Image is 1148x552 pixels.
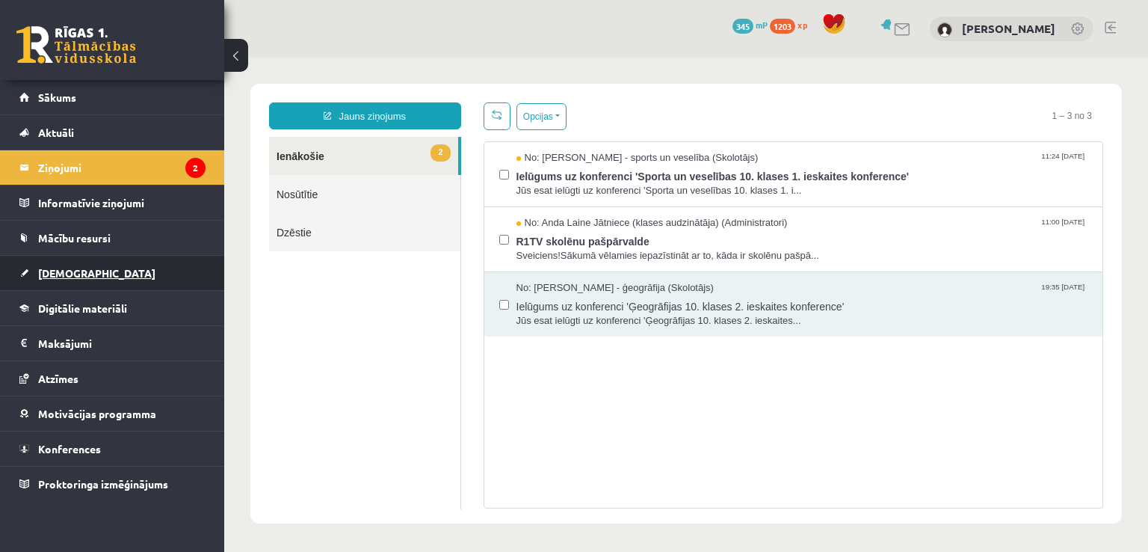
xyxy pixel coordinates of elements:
span: 11:00 [DATE] [814,159,863,170]
a: Rīgas 1. Tālmācības vidusskola [16,26,136,64]
a: [DEMOGRAPHIC_DATA] [19,256,206,290]
span: Konferences [38,442,101,456]
a: Sākums [19,80,206,114]
span: 11:24 [DATE] [814,93,863,105]
a: Motivācijas programma [19,396,206,431]
legend: Ziņojumi [38,150,206,185]
span: Sākums [38,91,76,104]
span: mP [756,19,768,31]
a: Informatīvie ziņojumi [19,185,206,220]
a: Proktoringa izmēģinājums [19,467,206,501]
legend: Informatīvie ziņojumi [38,185,206,220]
span: Jūs esat ielūgti uz konferenci 'Ģeogrāfijas 10. klases 2. ieskaites... [292,257,864,271]
i: 2 [185,158,206,178]
a: Konferences [19,432,206,466]
span: Digitālie materiāli [38,301,127,315]
span: Jūs esat ielūgti uz konferenci 'Sporta un veselības 10. klases 1. i... [292,126,864,141]
a: Maksājumi [19,326,206,361]
img: Valērija Jumakova [937,22,952,37]
span: 345 [732,19,753,34]
span: 1203 [770,19,795,34]
a: Dzēstie [45,156,236,194]
a: Ziņojumi2 [19,150,206,185]
span: No: Anda Laine Jātniece (klases audzinātāja) (Administratori) [292,159,564,173]
span: No: [PERSON_NAME] - ģeogrāfija (Skolotājs) [292,224,490,238]
a: Mācību resursi [19,221,206,255]
span: Ielūgums uz konferenci 'Ģeogrāfijas 10. klases 2. ieskaites konference' [292,238,864,257]
button: Opcijas [292,46,342,73]
span: Sveiciens!Sākumā vēlamies iepazīstināt ar to, kāda ir skolēnu pašpā... [292,191,864,206]
a: No: [PERSON_NAME] - sports un veselība (Skolotājs) 11:24 [DATE] Ielūgums uz konferenci 'Sporta un... [292,93,864,140]
span: Aktuāli [38,126,74,139]
a: 345 mP [732,19,768,31]
a: No: [PERSON_NAME] - ģeogrāfija (Skolotājs) 19:35 [DATE] Ielūgums uz konferenci 'Ģeogrāfijas 10. k... [292,224,864,270]
span: Ielūgums uz konferenci 'Sporta un veselības 10. klases 1. ieskaites konference' [292,108,864,126]
legend: Maksājumi [38,326,206,361]
a: Jauns ziņojums [45,45,237,72]
a: Atzīmes [19,361,206,396]
span: 19:35 [DATE] [814,224,863,235]
span: 1 – 3 no 3 [817,45,879,72]
a: 1203 xp [770,19,815,31]
a: 2Ienākošie [45,79,234,117]
span: Atzīmes [38,372,78,385]
a: Digitālie materiāli [19,291,206,325]
span: No: [PERSON_NAME] - sports un veselība (Skolotājs) [292,93,534,108]
span: R1TV skolēnu pašpārvalde [292,173,864,191]
span: 2 [206,87,226,104]
span: Proktoringa izmēģinājums [38,477,168,491]
span: [DEMOGRAPHIC_DATA] [38,266,155,280]
span: xp [797,19,807,31]
a: No: Anda Laine Jātniece (klases audzinātāja) (Administratori) 11:00 [DATE] R1TV skolēnu pašpārval... [292,159,864,205]
a: Nosūtītie [45,117,236,156]
span: Mācību resursi [38,231,111,245]
a: Aktuāli [19,115,206,150]
span: Motivācijas programma [38,407,156,420]
a: [PERSON_NAME] [962,21,1055,36]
